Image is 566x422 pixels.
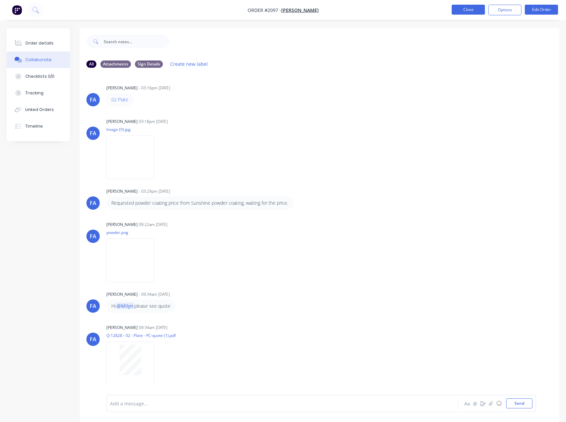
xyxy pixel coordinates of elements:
[12,5,22,15] img: Factory
[139,119,168,125] div: 03:18pm [DATE]
[7,68,70,85] button: Checklists 0/0
[86,60,96,68] div: All
[248,7,281,13] span: Order #2097 -
[111,96,128,103] a: 02 Plate
[139,325,168,331] div: 09:34am [DATE]
[106,333,176,338] p: Q-12828 - 02 - Plate - FC-quote (1).pdf
[106,230,161,235] p: powder.png
[25,107,54,113] div: Linked Orders
[25,73,55,79] div: Checklists 0/0
[471,399,479,407] button: @
[525,5,558,15] button: Edit Order
[25,90,44,96] div: Tracking
[116,303,134,309] span: @Milyn
[7,35,70,52] button: Order details
[90,199,96,207] div: FA
[139,188,170,194] div: - 03:29pm [DATE]
[7,101,70,118] button: Linked Orders
[106,85,138,91] div: [PERSON_NAME]
[100,60,131,68] div: Attachments
[106,119,138,125] div: [PERSON_NAME]
[111,200,288,206] p: Requested powder coating price from Sunshine powder coating, waiting for the price.
[90,96,96,104] div: FA
[488,5,521,15] button: Options
[281,7,319,13] a: [PERSON_NAME]
[167,59,211,68] button: Create new label
[90,302,96,310] div: FA
[139,291,170,297] div: - 09:34am [DATE]
[25,57,52,63] div: Collaborate
[90,129,96,137] div: FA
[106,188,138,194] div: [PERSON_NAME]
[506,398,532,408] button: Send
[495,399,503,407] button: ☺
[452,5,485,15] button: Close
[139,222,168,228] div: 09:22am [DATE]
[104,35,170,48] input: Search notes...
[90,335,96,343] div: FA
[7,118,70,135] button: Timeline
[106,291,138,297] div: [PERSON_NAME]
[106,222,138,228] div: [PERSON_NAME]
[106,127,161,132] p: Image (9).jpg
[25,123,43,129] div: Timeline
[90,232,96,240] div: FA
[7,52,70,68] button: Collaborate
[463,399,471,407] button: Aa
[106,325,138,331] div: [PERSON_NAME]
[25,40,54,46] div: Order details
[7,85,70,101] button: Tracking
[135,60,163,68] div: Sign Details
[111,303,170,309] p: Hi please see quote
[139,85,170,91] div: - 03:16pm [DATE]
